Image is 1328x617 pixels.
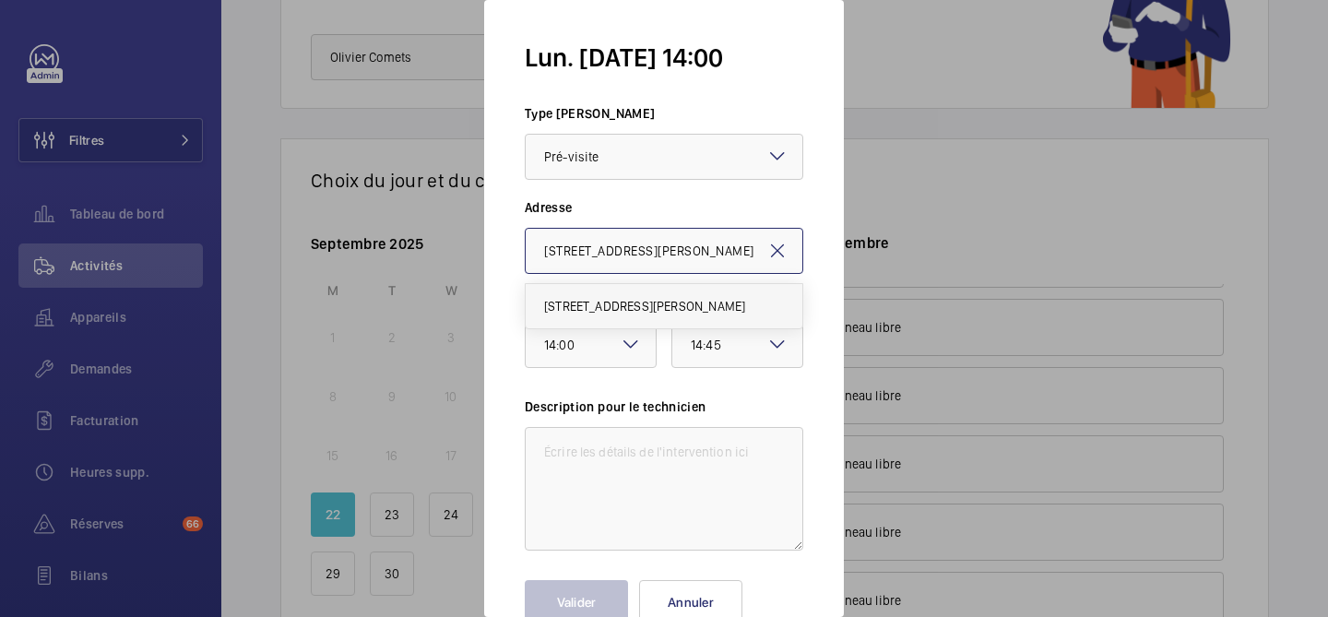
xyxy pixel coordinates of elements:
[544,149,599,164] span: Pré-visite
[525,104,803,123] label: Type [PERSON_NAME]
[525,198,803,217] label: Adresse
[691,338,721,352] span: 14:45
[544,338,575,352] span: 14:00
[544,297,745,315] span: [STREET_ADDRESS][PERSON_NAME]
[525,228,803,274] input: Entrez l'adresse de la tâche
[525,397,803,416] label: Description pour le technicien
[525,41,803,75] h1: lun. [DATE] 14:00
